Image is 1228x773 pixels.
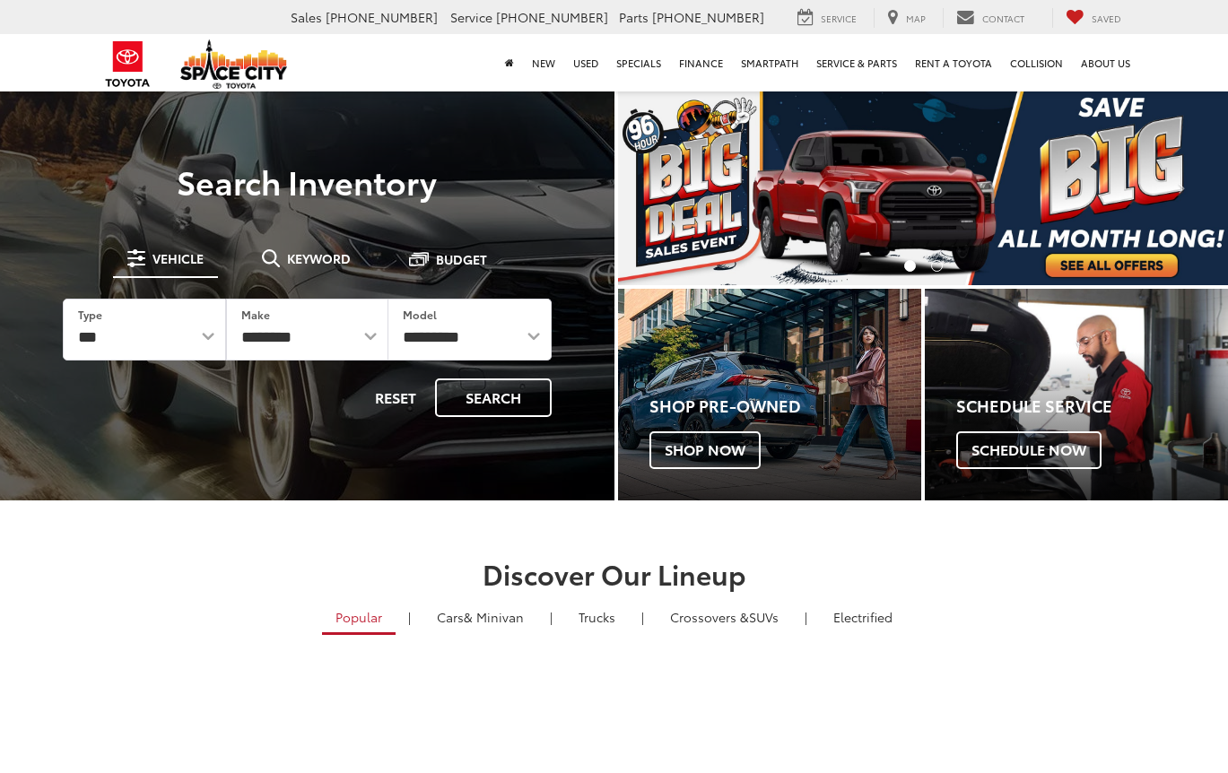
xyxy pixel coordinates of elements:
a: Shop Pre-Owned Shop Now [618,289,921,501]
a: Service [784,8,870,28]
span: Sales [291,8,322,26]
img: Toyota [94,35,161,93]
a: Popular [322,602,396,635]
label: Type [78,307,102,322]
a: Used [564,34,607,91]
button: Click to view next picture. [1137,126,1228,249]
span: [PHONE_NUMBER] [326,8,438,26]
a: Finance [670,34,732,91]
a: My Saved Vehicles [1052,8,1135,28]
a: Electrified [820,602,906,632]
a: Schedule Service Schedule Now [925,289,1228,501]
span: [PHONE_NUMBER] [652,8,764,26]
span: Shop Now [649,431,761,469]
span: Crossovers & [670,608,749,626]
span: Vehicle [152,252,204,265]
a: Service & Parts [807,34,906,91]
button: Reset [360,378,431,417]
span: Schedule Now [956,431,1102,469]
a: Home [496,34,523,91]
a: Rent a Toyota [906,34,1001,91]
span: Map [906,12,926,25]
li: | [404,608,415,626]
li: | [545,608,557,626]
span: [PHONE_NUMBER] [496,8,608,26]
li: Go to slide number 1. [904,260,916,272]
li: | [637,608,649,626]
a: Contact [943,8,1038,28]
h4: Schedule Service [956,397,1228,415]
div: Toyota [618,289,921,501]
a: Map [874,8,939,28]
a: About Us [1072,34,1139,91]
button: Search [435,378,552,417]
label: Make [241,307,270,322]
a: SUVs [657,602,792,632]
span: Service [821,12,857,25]
a: New [523,34,564,91]
li: Go to slide number 2. [931,260,943,272]
label: Model [403,307,437,322]
div: Toyota [925,289,1228,501]
span: Contact [982,12,1024,25]
li: | [800,608,812,626]
a: Trucks [565,602,629,632]
span: Keyword [287,252,351,265]
button: Click to view previous picture. [618,126,710,249]
span: & Minivan [464,608,524,626]
span: Saved [1092,12,1121,25]
h2: Discover Our Lineup [103,559,1126,588]
span: Service [450,8,492,26]
h4: Shop Pre-Owned [649,397,921,415]
a: Cars [423,602,537,632]
a: Collision [1001,34,1072,91]
h3: Search Inventory [38,163,577,199]
img: Space City Toyota [180,39,288,89]
span: Parts [619,8,649,26]
span: Budget [436,253,487,265]
a: Specials [607,34,670,91]
a: SmartPath [732,34,807,91]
